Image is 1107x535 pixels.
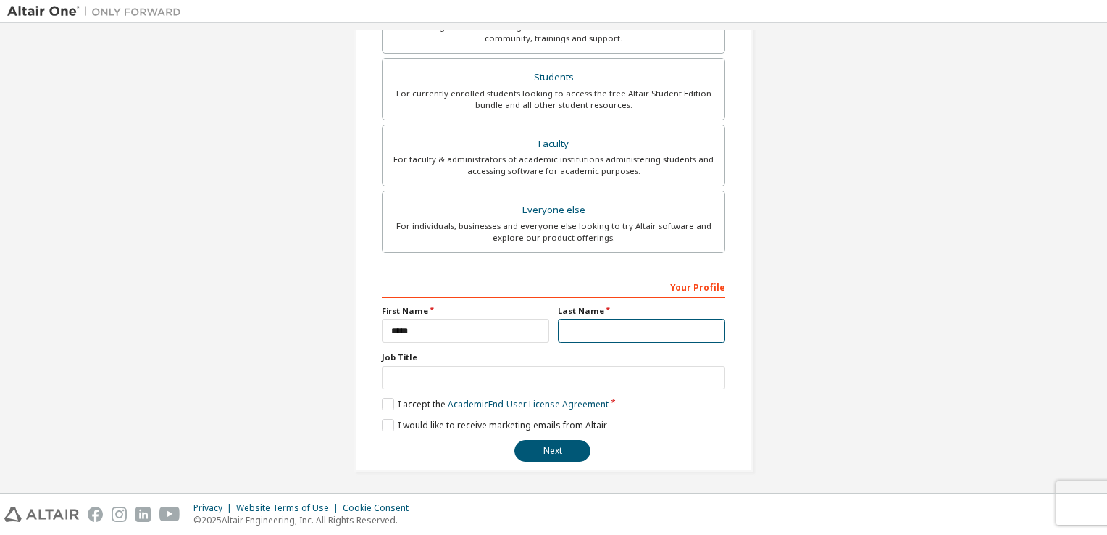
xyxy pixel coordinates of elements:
img: youtube.svg [159,507,180,522]
div: For existing customers looking to access software downloads, HPC resources, community, trainings ... [391,21,716,44]
img: instagram.svg [112,507,127,522]
div: Your Profile [382,275,725,298]
img: Altair One [7,4,188,19]
div: Privacy [193,502,236,514]
div: For faculty & administrators of academic institutions administering students and accessing softwa... [391,154,716,177]
div: For currently enrolled students looking to access the free Altair Student Edition bundle and all ... [391,88,716,111]
label: First Name [382,305,549,317]
label: Last Name [558,305,725,317]
div: Faculty [391,134,716,154]
img: facebook.svg [88,507,103,522]
label: I would like to receive marketing emails from Altair [382,419,607,431]
a: Academic End-User License Agreement [448,398,609,410]
img: linkedin.svg [135,507,151,522]
div: Students [391,67,716,88]
img: altair_logo.svg [4,507,79,522]
p: © 2025 Altair Engineering, Inc. All Rights Reserved. [193,514,417,526]
div: Cookie Consent [343,502,417,514]
button: Next [514,440,590,462]
div: Website Terms of Use [236,502,343,514]
div: Everyone else [391,200,716,220]
label: I accept the [382,398,609,410]
div: For individuals, businesses and everyone else looking to try Altair software and explore our prod... [391,220,716,244]
label: Job Title [382,352,725,363]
